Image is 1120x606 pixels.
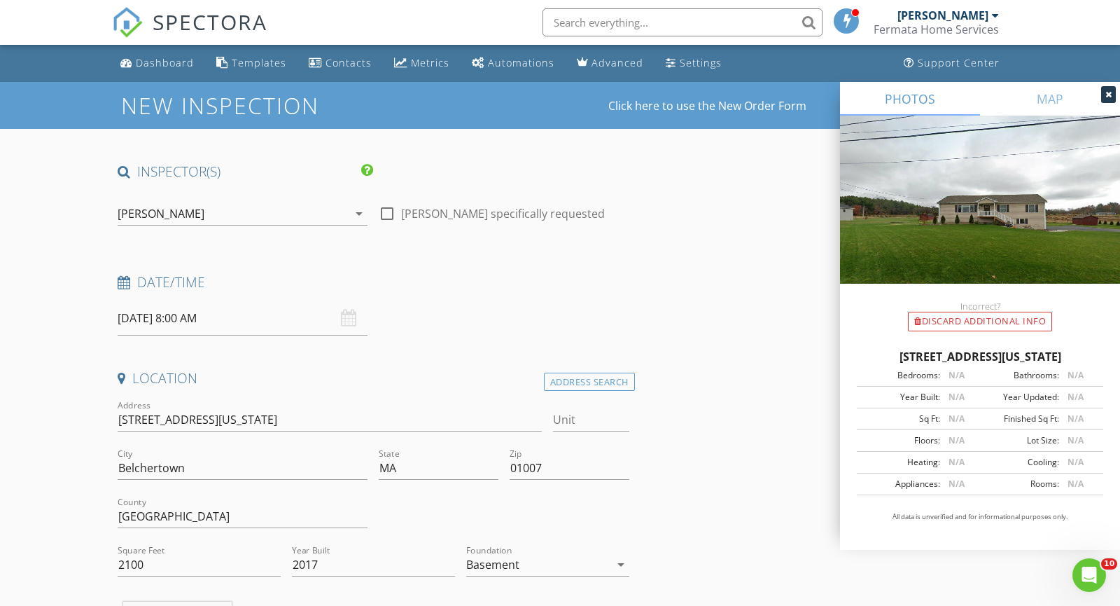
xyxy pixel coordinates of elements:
span: N/A [1067,456,1084,468]
a: Advanced [571,50,649,76]
p: All data is unverified and for informational purposes only. [857,512,1103,522]
span: N/A [1067,434,1084,446]
span: N/A [948,456,965,468]
span: N/A [948,391,965,403]
a: Settings [660,50,727,76]
span: N/A [948,413,965,425]
div: Contacts [325,56,372,69]
a: Metrics [388,50,455,76]
div: [STREET_ADDRESS][US_STATE] [857,348,1103,365]
h4: Location [118,369,629,387]
span: 10 [1101,558,1117,570]
div: Support Center [918,56,1000,69]
div: Advanced [591,56,643,69]
div: Bathrooms: [980,369,1059,382]
img: The Best Home Inspection Software - Spectora [112,7,143,38]
h4: Date/Time [118,273,629,291]
input: Search everything... [542,8,822,36]
a: MAP [980,82,1120,116]
a: Click here to use the New Order Form [608,100,806,111]
iframe: Intercom live chat [1072,558,1106,592]
div: Templates [232,56,286,69]
div: Discard Additional info [908,312,1052,331]
a: Support Center [898,50,1005,76]
div: Rooms: [980,478,1059,490]
div: Lot Size: [980,434,1059,447]
div: Cooling: [980,456,1059,469]
span: SPECTORA [153,7,267,36]
span: N/A [948,478,965,490]
div: Metrics [411,56,449,69]
div: Address Search [544,373,635,392]
div: [PERSON_NAME] [897,8,988,22]
span: N/A [1067,413,1084,425]
a: Automations (Basic) [466,50,560,76]
div: [PERSON_NAME] [118,207,204,220]
div: Settings [680,56,722,69]
h4: INSPECTOR(S) [118,163,373,181]
a: Contacts [303,50,377,76]
div: Year Built: [861,391,940,404]
label: [PERSON_NAME] specifically requested [401,207,605,221]
input: Select date [118,301,367,336]
span: N/A [948,434,965,446]
div: Bedrooms: [861,369,940,382]
span: N/A [1067,391,1084,403]
div: Finished Sq Ft: [980,413,1059,425]
i: arrow_drop_down [351,205,367,222]
a: PHOTOS [840,82,980,116]
div: Incorrect? [840,301,1120,312]
img: streetview [840,116,1120,317]
i: arrow_drop_down [612,556,629,573]
div: Automations [488,56,554,69]
span: N/A [1067,478,1084,490]
div: Appliances: [861,478,940,490]
div: Basement [466,558,519,571]
div: Fermata Home Services [874,22,999,36]
div: Heating: [861,456,940,469]
span: N/A [948,369,965,381]
div: Year Updated: [980,391,1059,404]
div: Sq Ft: [861,413,940,425]
a: Templates [211,50,292,76]
a: Dashboard [115,50,199,76]
a: SPECTORA [112,19,267,48]
div: Floors: [861,434,940,447]
span: N/A [1067,369,1084,381]
div: Dashboard [136,56,194,69]
h1: New Inspection [121,93,431,118]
